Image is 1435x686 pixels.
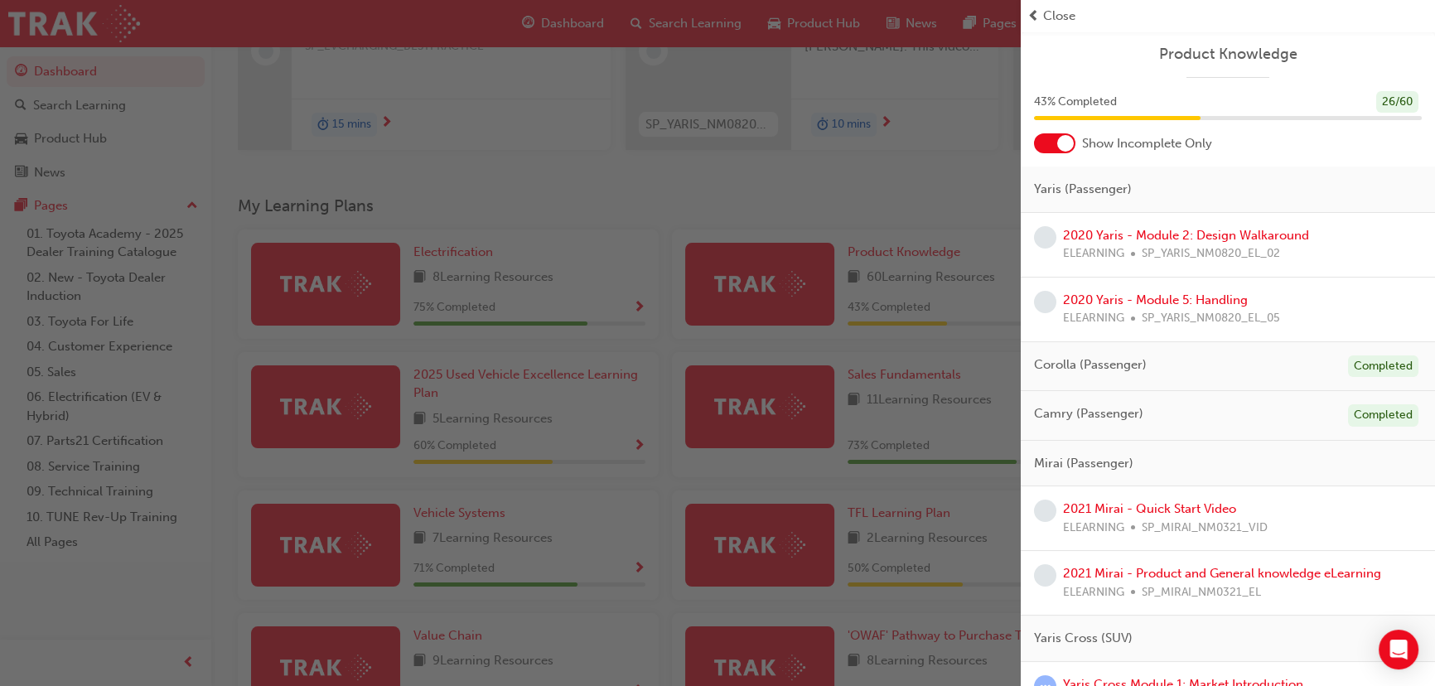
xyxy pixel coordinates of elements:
[1034,454,1133,473] span: Mirai (Passenger)
[1027,7,1428,26] button: prev-iconClose
[1379,630,1418,669] div: Open Intercom Messenger
[1142,309,1280,328] span: SP_YARIS_NM0820_EL_05
[1348,355,1418,378] div: Completed
[1034,291,1056,313] span: learningRecordVerb_NONE-icon
[1063,292,1248,307] a: 2020 Yaris - Module 5: Handling
[1063,309,1124,328] span: ELEARNING
[1034,226,1056,249] span: learningRecordVerb_NONE-icon
[1034,45,1422,64] a: Product Knowledge
[1034,404,1143,423] span: Camry (Passenger)
[1063,228,1309,243] a: 2020 Yaris - Module 2: Design Walkaround
[1348,404,1418,427] div: Completed
[1063,244,1124,263] span: ELEARNING
[1034,180,1132,199] span: Yaris (Passenger)
[1063,566,1381,581] a: 2021 Mirai - Product and General knowledge eLearning
[1027,7,1040,26] span: prev-icon
[1063,519,1124,538] span: ELEARNING
[1063,501,1236,516] a: 2021 Mirai - Quick Start Video
[1063,583,1124,602] span: ELEARNING
[1082,134,1212,153] span: Show Incomplete Only
[1043,7,1075,26] span: Close
[1142,519,1268,538] span: SP_MIRAI_NM0321_VID
[1034,564,1056,587] span: learningRecordVerb_NONE-icon
[1142,244,1280,263] span: SP_YARIS_NM0820_EL_02
[1034,629,1133,648] span: Yaris Cross (SUV)
[1142,583,1261,602] span: SP_MIRAI_NM0321_EL
[1034,500,1056,522] span: learningRecordVerb_NONE-icon
[1376,91,1418,114] div: 26 / 60
[1034,93,1117,112] span: 43 % Completed
[1034,355,1147,374] span: Corolla (Passenger)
